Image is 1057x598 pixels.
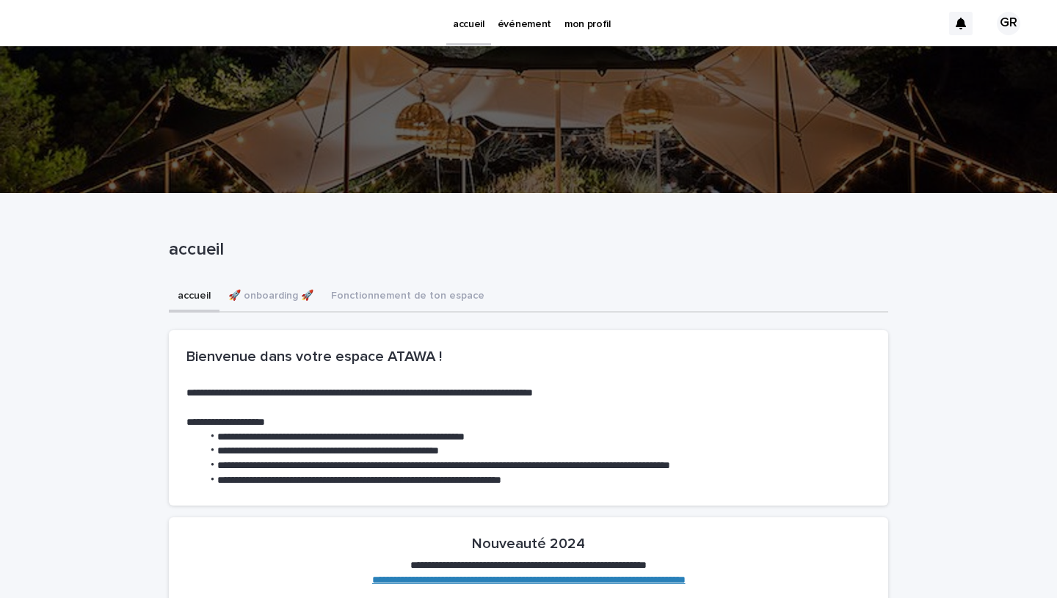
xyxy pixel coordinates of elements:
[322,282,493,313] button: Fonctionnement de ton espace
[29,9,172,38] img: Ls34BcGeRexTGTNfXpUC
[219,282,322,313] button: 🚀 onboarding 🚀
[169,282,219,313] button: accueil
[169,239,882,260] p: accueil
[186,348,871,365] h2: Bienvenue dans votre espace ATAWA !
[997,12,1020,35] div: GR
[472,535,585,553] h2: Nouveauté 2024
